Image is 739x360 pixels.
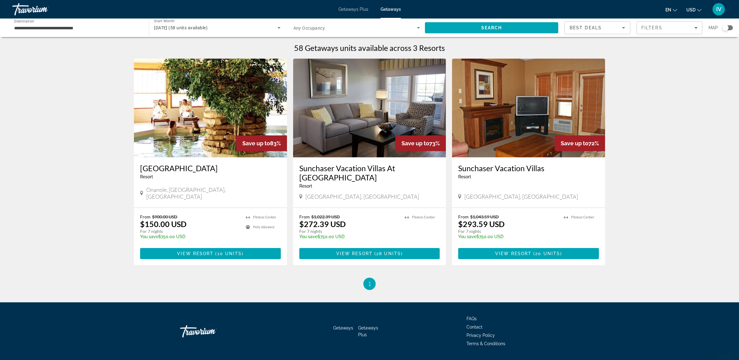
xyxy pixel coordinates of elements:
span: 1 [368,280,371,287]
div: 83% [236,135,287,151]
span: You save [458,234,476,239]
button: View Resort(20 units) [458,248,599,259]
span: USD [686,7,696,12]
span: From [458,214,469,219]
p: For 7 nights [299,229,399,234]
img: Sunchaser Vacation Villas [452,59,605,157]
h1: 58 Getaways units available across 3 Resorts [294,43,445,52]
p: $750.00 USD [140,234,240,239]
a: Travorium [12,1,74,17]
img: Sunchaser Vacation Villas At Riverside [293,59,446,157]
span: Fitness Center [571,215,594,219]
span: From [299,214,310,219]
p: $750.00 USD [299,234,399,239]
span: From [140,214,151,219]
img: Elkhorn Resort [134,59,287,157]
a: Getaways [333,325,353,330]
p: For 7 nights [140,229,240,234]
span: Resort [299,184,312,188]
input: Select destination [14,24,141,32]
span: IV [716,6,721,12]
button: View Resort(28 units) [299,248,440,259]
button: User Menu [711,3,727,16]
span: ( ) [373,251,403,256]
button: View Resort(10 units) [140,248,281,259]
span: You save [299,234,317,239]
span: Getaways Plus [358,325,378,337]
span: $900.00 USD [152,214,177,219]
span: 28 units [376,251,401,256]
a: Sunchaser Vacation Villas [458,163,599,173]
span: Resort [140,174,153,179]
iframe: Кнопка запуска окна обмена сообщениями [714,335,734,355]
span: $1,043.59 USD [470,214,499,219]
span: Filters [641,25,662,30]
p: For 7 nights [458,229,558,234]
span: Search [481,25,502,30]
span: Fitness Center [412,215,435,219]
div: 72% [555,135,605,151]
a: [GEOGRAPHIC_DATA] [140,163,281,173]
p: $272.39 USD [299,219,346,229]
span: Start Month [154,19,175,23]
a: Sunchaser Vacation Villas At [GEOGRAPHIC_DATA] [299,163,440,182]
span: 10 units [217,251,242,256]
span: Save up to [242,140,270,147]
p: $750.00 USD [458,234,558,239]
span: Save up to [561,140,588,147]
span: ( ) [531,251,562,256]
p: $150.00 USD [140,219,187,229]
a: Getaways Plus [338,7,368,12]
span: View Resort [336,251,373,256]
span: Fitness Center [253,215,276,219]
button: Search [425,22,558,33]
div: 73% [395,135,446,151]
span: en [665,7,671,12]
span: Destination [14,19,34,23]
span: Best Deals [570,25,602,30]
button: Change currency [686,5,701,14]
span: [DATE] (58 units available) [154,25,208,30]
a: Terms & Conditions [466,341,505,346]
span: Onanole, [GEOGRAPHIC_DATA], [GEOGRAPHIC_DATA] [146,186,281,200]
span: Resort [458,174,471,179]
a: Go Home [180,322,242,341]
span: $1,022.39 USD [311,214,340,219]
button: Filters [636,21,702,34]
p: $293.59 USD [458,219,505,229]
span: ( ) [213,251,244,256]
span: Save up to [402,140,429,147]
a: Privacy Policy [466,333,495,338]
span: View Resort [177,251,213,256]
span: Pets Allowed [253,225,274,229]
span: 20 units [535,251,560,256]
button: Change language [665,5,677,14]
span: View Resort [495,251,531,256]
span: Map [709,23,718,32]
nav: Pagination [134,278,605,290]
a: FAQs [466,316,477,321]
span: [GEOGRAPHIC_DATA], [GEOGRAPHIC_DATA] [464,193,578,200]
span: You save [140,234,158,239]
span: [GEOGRAPHIC_DATA], [GEOGRAPHIC_DATA] [305,193,419,200]
a: Contact [466,325,483,329]
mat-select: Sort by [570,24,625,31]
a: Getaways [381,7,401,12]
span: Any Occupancy [293,26,325,31]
